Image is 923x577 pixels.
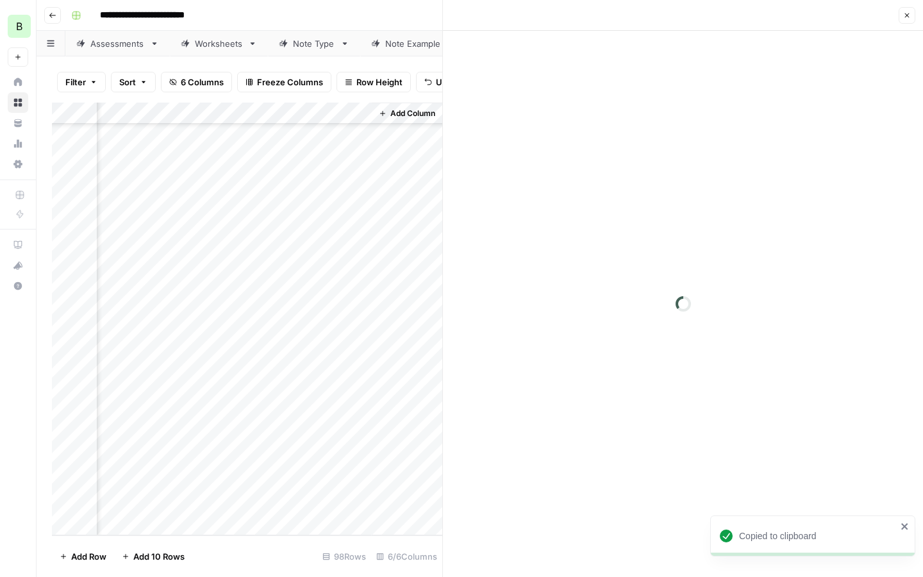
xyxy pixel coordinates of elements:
[8,255,28,276] button: What's new?
[8,154,28,174] a: Settings
[90,37,145,50] div: Assessments
[65,76,86,88] span: Filter
[385,37,441,50] div: Note Example
[57,72,106,92] button: Filter
[739,530,897,542] div: Copied to clipboard
[237,72,331,92] button: Freeze Columns
[111,72,156,92] button: Sort
[8,10,28,42] button: Workspace: Blueprint
[268,31,360,56] a: Note Type
[356,76,403,88] span: Row Height
[16,19,22,34] span: B
[8,113,28,133] a: Your Data
[390,108,435,119] span: Add Column
[436,76,458,88] span: Undo
[8,72,28,92] a: Home
[114,546,192,567] button: Add 10 Rows
[293,37,335,50] div: Note Type
[337,72,411,92] button: Row Height
[8,235,28,255] a: AirOps Academy
[901,521,910,531] button: close
[8,256,28,275] div: What's new?
[317,546,371,567] div: 98 Rows
[71,550,106,563] span: Add Row
[52,546,114,567] button: Add Row
[181,76,224,88] span: 6 Columns
[119,76,136,88] span: Sort
[170,31,268,56] a: Worksheets
[133,550,185,563] span: Add 10 Rows
[195,37,243,50] div: Worksheets
[8,276,28,296] button: Help + Support
[8,133,28,154] a: Usage
[371,546,442,567] div: 6/6 Columns
[257,76,323,88] span: Freeze Columns
[8,92,28,113] a: Browse
[65,31,170,56] a: Assessments
[416,72,466,92] button: Undo
[374,105,440,122] button: Add Column
[161,72,232,92] button: 6 Columns
[360,31,466,56] a: Note Example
